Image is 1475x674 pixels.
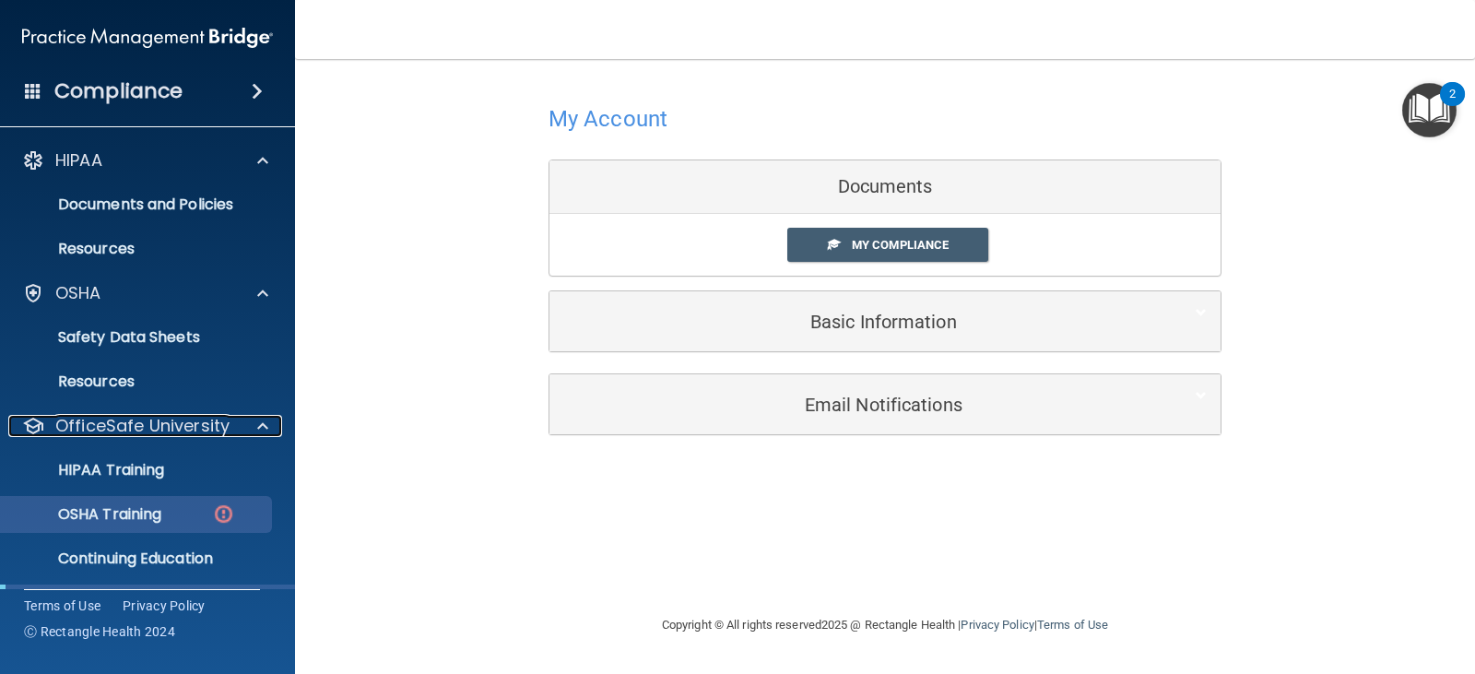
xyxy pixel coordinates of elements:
h5: Basic Information [563,312,1150,332]
p: HIPAA Training [12,461,164,479]
a: Privacy Policy [123,597,206,615]
p: Resources [12,240,264,258]
a: OSHA [22,282,268,304]
a: Basic Information [563,301,1207,342]
h5: Email Notifications [563,395,1150,415]
img: PMB logo [22,19,273,56]
h4: My Account [549,107,667,131]
p: HIPAA [55,149,102,171]
a: Privacy Policy [961,618,1033,632]
img: danger-circle.6113f641.png [212,503,235,526]
p: OSHA [55,282,101,304]
iframe: Drift Widget Chat Controller [1383,555,1453,625]
a: Email Notifications [563,384,1207,425]
a: OfficeSafe University [22,415,268,437]
p: Safety Data Sheets [12,328,264,347]
h4: Compliance [54,78,183,104]
button: Open Resource Center, 2 new notifications [1402,83,1457,137]
a: HIPAA [22,149,268,171]
div: Documents [549,160,1221,214]
p: Resources [12,372,264,391]
p: OSHA Training [12,505,161,524]
span: My Compliance [852,238,949,252]
div: 2 [1449,94,1456,118]
div: Copyright © All rights reserved 2025 @ Rectangle Health | | [549,596,1221,655]
a: Terms of Use [1037,618,1108,632]
span: Ⓒ Rectangle Health 2024 [24,622,175,641]
p: OfficeSafe University [55,415,230,437]
a: Terms of Use [24,597,100,615]
p: Continuing Education [12,550,264,568]
p: Documents and Policies [12,195,264,214]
